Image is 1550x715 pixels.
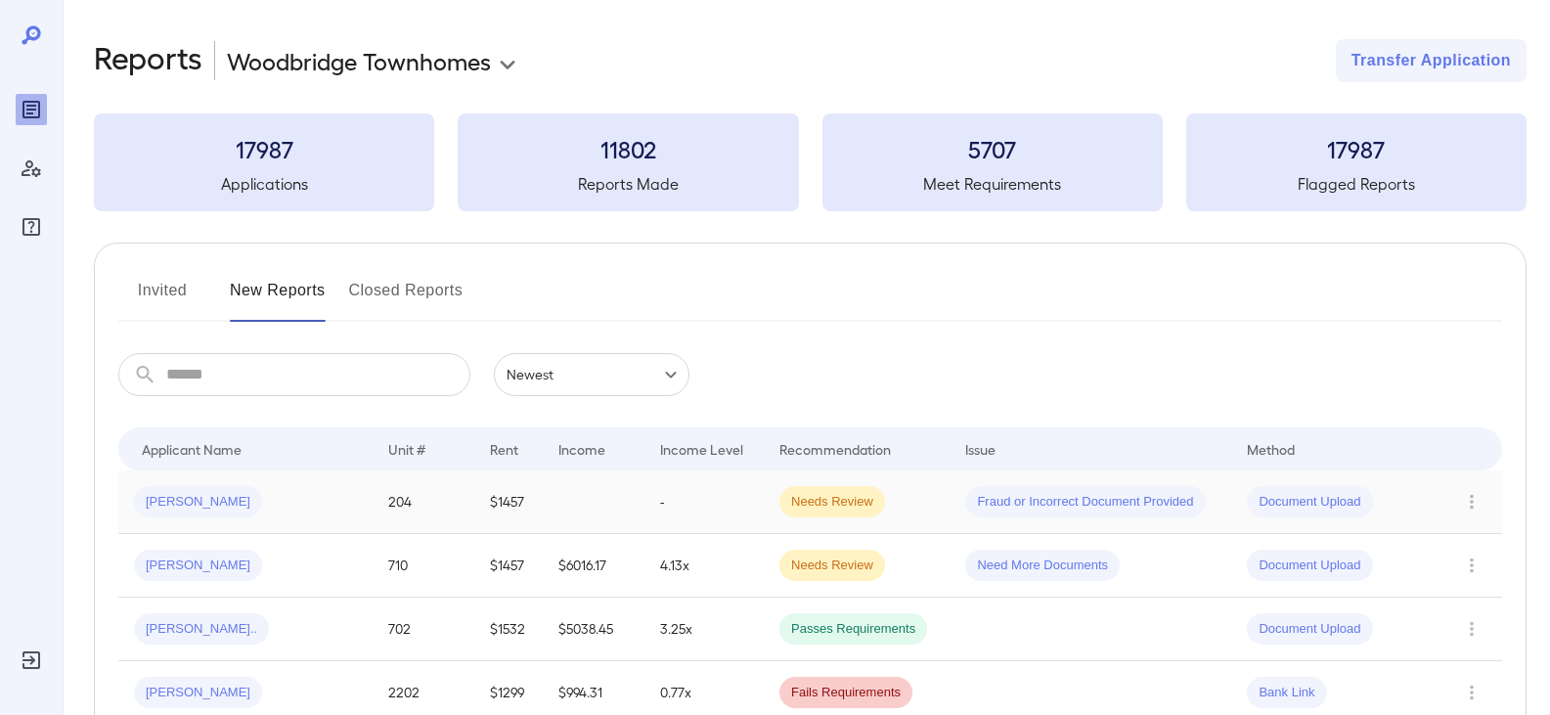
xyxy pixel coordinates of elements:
[458,172,798,196] h5: Reports Made
[1247,493,1372,512] span: Document Upload
[134,493,262,512] span: [PERSON_NAME]
[1247,684,1326,702] span: Bank Link
[779,493,885,512] span: Needs Review
[134,557,262,575] span: [PERSON_NAME]
[94,133,434,164] h3: 17987
[1456,613,1487,645] button: Row Actions
[94,172,434,196] h5: Applications
[16,153,47,184] div: Manage Users
[965,557,1120,575] span: Need More Documents
[1247,557,1372,575] span: Document Upload
[779,557,885,575] span: Needs Review
[373,534,474,598] td: 710
[1186,133,1527,164] h3: 17987
[16,211,47,243] div: FAQ
[779,437,891,461] div: Recommendation
[543,534,644,598] td: $6016.17
[543,598,644,661] td: $5038.45
[660,437,743,461] div: Income Level
[458,133,798,164] h3: 11802
[16,645,47,676] div: Log Out
[965,437,996,461] div: Issue
[822,172,1163,196] h5: Meet Requirements
[965,493,1205,512] span: Fraud or Incorrect Document Provided
[227,45,491,76] p: Woodbridge Townhomes
[779,620,927,639] span: Passes Requirements
[1247,620,1372,639] span: Document Upload
[94,39,202,82] h2: Reports
[1186,172,1527,196] h5: Flagged Reports
[490,437,521,461] div: Rent
[644,598,764,661] td: 3.25x
[134,620,269,639] span: [PERSON_NAME]..
[94,113,1527,211] summary: 17987Applications11802Reports Made5707Meet Requirements17987Flagged Reports
[16,94,47,125] div: Reports
[388,437,425,461] div: Unit #
[779,684,912,702] span: Fails Requirements
[1456,550,1487,581] button: Row Actions
[494,353,689,396] div: Newest
[1247,437,1295,461] div: Method
[1456,677,1487,708] button: Row Actions
[1456,486,1487,517] button: Row Actions
[822,133,1163,164] h3: 5707
[230,275,326,322] button: New Reports
[373,598,474,661] td: 702
[474,598,544,661] td: $1532
[644,470,764,534] td: -
[644,534,764,598] td: 4.13x
[1336,39,1527,82] button: Transfer Application
[349,275,464,322] button: Closed Reports
[142,437,242,461] div: Applicant Name
[558,437,605,461] div: Income
[118,275,206,322] button: Invited
[373,470,474,534] td: 204
[474,470,544,534] td: $1457
[474,534,544,598] td: $1457
[134,684,262,702] span: [PERSON_NAME]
